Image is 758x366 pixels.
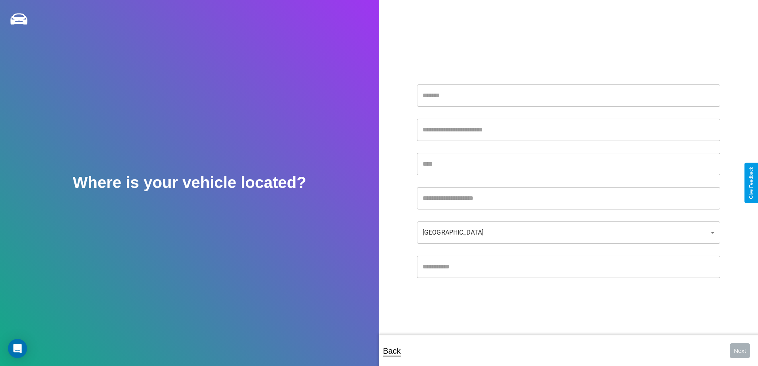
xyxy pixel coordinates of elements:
[730,343,750,358] button: Next
[383,344,401,358] p: Back
[8,339,27,358] div: Open Intercom Messenger
[417,221,720,244] div: [GEOGRAPHIC_DATA]
[748,167,754,199] div: Give Feedback
[73,174,306,192] h2: Where is your vehicle located?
